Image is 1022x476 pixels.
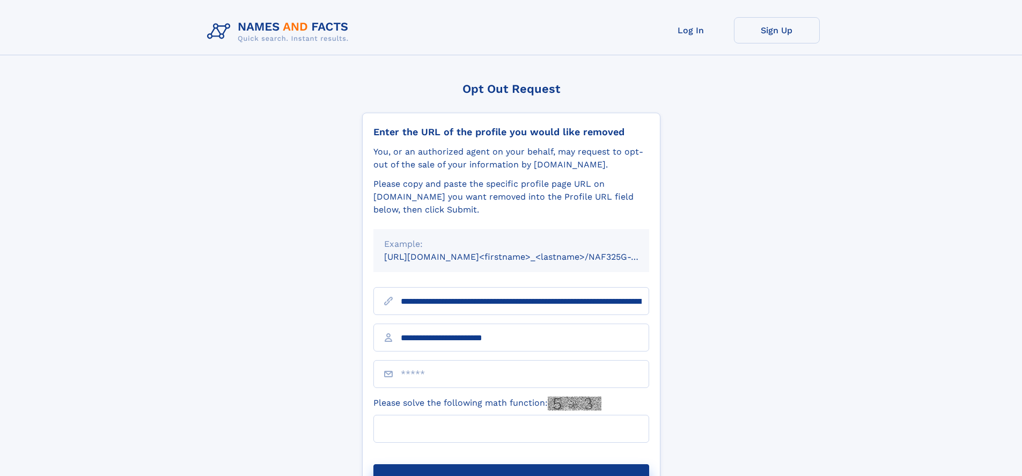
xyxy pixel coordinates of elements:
[362,82,660,96] div: Opt Out Request
[373,126,649,138] div: Enter the URL of the profile you would like removed
[384,252,670,262] small: [URL][DOMAIN_NAME]<firstname>_<lastname>/NAF325G-xxxxxxxx
[373,178,649,216] div: Please copy and paste the specific profile page URL on [DOMAIN_NAME] you want removed into the Pr...
[203,17,357,46] img: Logo Names and Facts
[373,145,649,171] div: You, or an authorized agent on your behalf, may request to opt-out of the sale of your informatio...
[648,17,734,43] a: Log In
[734,17,820,43] a: Sign Up
[384,238,638,251] div: Example:
[373,397,601,411] label: Please solve the following math function:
